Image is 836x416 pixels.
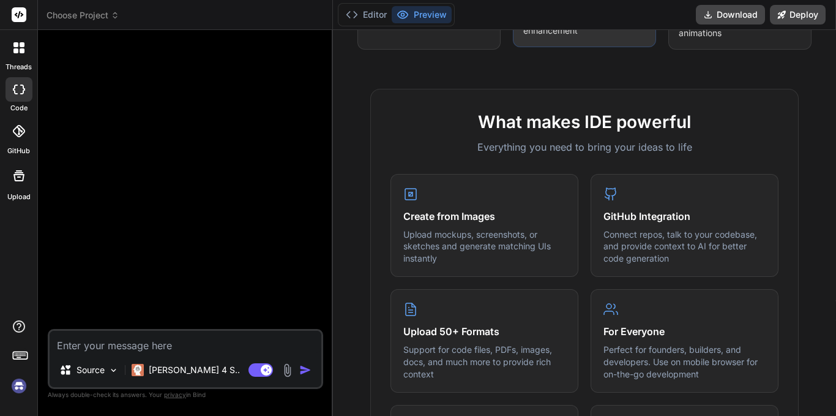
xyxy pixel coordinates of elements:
label: threads [6,62,32,72]
h4: GitHub Integration [603,209,766,224]
p: Connect repos, talk to your codebase, and provide context to AI for better code generation [603,229,766,265]
label: GitHub [7,146,30,156]
p: Upload mockups, screenshots, or sketches and generate matching UIs instantly [403,229,565,265]
img: attachment [280,363,294,377]
button: Download [696,5,765,25]
span: Choose Project [47,9,119,21]
p: Always double-check its answers. Your in Bind [48,389,323,401]
label: code [10,103,28,113]
p: Support for code files, PDFs, images, docs, and much more to provide rich context [403,344,565,380]
img: icon [299,364,312,376]
h4: Upload 50+ Formats [403,324,565,339]
button: Deploy [770,5,826,25]
p: Perfect for founders, builders, and developers. Use on mobile browser for on-the-go development [603,344,766,380]
p: Everything you need to bring your ideas to life [390,140,778,154]
button: Editor [341,6,392,23]
h4: For Everyone [603,324,766,339]
p: Source [77,364,105,376]
h2: What makes IDE powerful [390,109,778,135]
img: Pick Models [108,365,119,376]
h4: Create from Images [403,209,565,224]
img: Claude 4 Sonnet [132,364,144,376]
p: [PERSON_NAME] 4 S.. [149,364,240,376]
img: signin [9,376,29,396]
span: privacy [164,391,186,398]
label: Upload [7,192,31,202]
button: Preview [392,6,452,23]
